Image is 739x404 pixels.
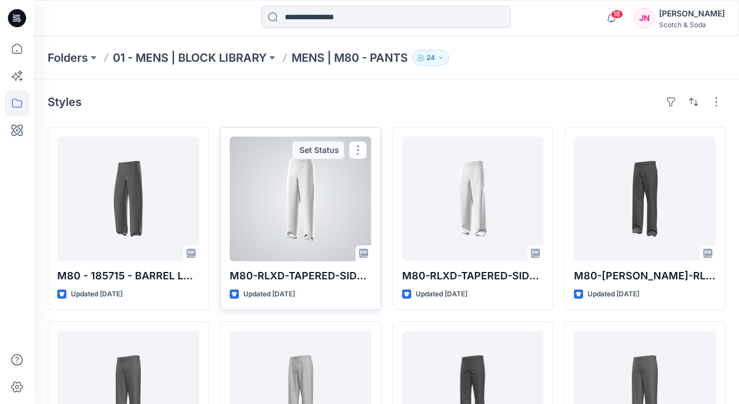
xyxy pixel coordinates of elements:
[230,268,371,284] p: M80-RLXD-TAPERED-SIDE-PLEAT-EWB-V1-0
[402,137,544,261] a: M80-RLXD-TAPERED-SIDE-PLEAT-FXD-WB-V2-0
[426,52,435,64] p: 24
[113,50,267,66] a: 01 - MENS | BLOCK LIBRARY
[412,50,449,66] button: 24
[243,288,295,300] p: Updated [DATE]
[230,137,371,261] a: M80-RLXD-TAPERED-SIDE-PLEAT-EWB-V1-0
[574,137,716,261] a: M80-OTIS-RLXD-ST-FXD-WB-V1-1
[48,50,88,66] a: Folders
[416,288,467,300] p: Updated [DATE]
[634,8,654,28] div: JN
[57,268,199,284] p: M80 - 185715 - BARREL LEG - V1-0
[588,288,639,300] p: Updated [DATE]
[611,10,623,19] span: 18
[292,50,408,66] p: MENS | M80 - PANTS
[57,137,199,261] a: M80 - 185715 - BARREL LEG - V1-0
[659,20,725,29] div: Scotch & Soda
[71,288,123,300] p: Updated [DATE]
[659,7,725,20] div: [PERSON_NAME]
[574,268,716,284] p: M80-[PERSON_NAME]-RLXD-ST-FXD-WB-V1-1
[402,268,544,284] p: M80-RLXD-TAPERED-SIDE-PLEAT-FXD-WB-V2-0
[48,95,82,109] h4: Styles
